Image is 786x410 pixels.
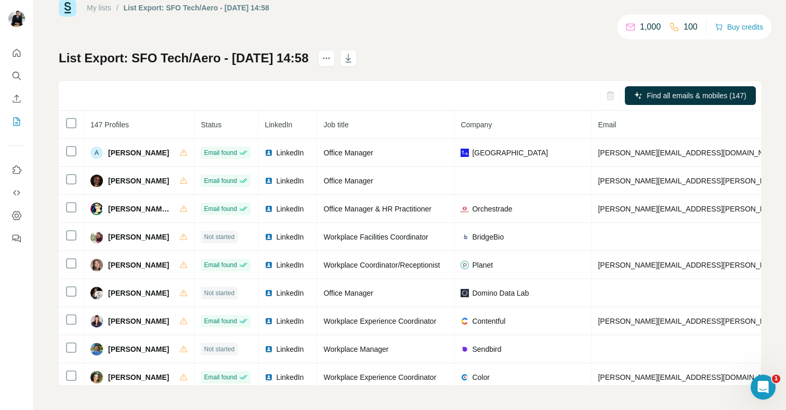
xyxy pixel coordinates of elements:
a: My lists [87,4,111,12]
span: LinkedIn [276,344,304,354]
span: [PERSON_NAME] [108,344,169,354]
img: Avatar [90,287,103,299]
img: Avatar [90,315,103,327]
span: Job title [323,121,348,129]
img: LinkedIn logo [265,177,273,185]
span: LinkedIn [276,316,304,326]
button: actions [318,50,335,67]
button: Buy credits [715,20,763,34]
img: LinkedIn logo [265,345,273,353]
button: Use Surfe API [8,183,25,202]
img: company-logo [461,345,469,353]
span: LinkedIn [276,288,304,298]
img: Avatar [90,371,103,383]
span: LinkedIn [265,121,292,129]
span: [PERSON_NAME] 🍉 [108,204,169,214]
li: / [116,3,119,13]
span: Office Manager [323,177,373,185]
img: company-logo [461,233,469,241]
span: LinkedIn [276,176,304,186]
span: Email found [204,373,237,382]
span: [PERSON_NAME] [108,288,169,298]
span: Not started [204,232,234,242]
span: Workplace Facilities Coordinator [323,233,428,241]
span: Sendbird [472,344,501,354]
span: [PERSON_NAME] [108,372,169,382]
span: [PERSON_NAME] [108,260,169,270]
div: A [90,147,103,159]
span: Email found [204,176,237,186]
span: Office Manager [323,289,373,297]
button: Quick start [8,44,25,62]
span: Email [598,121,616,129]
span: LinkedIn [276,260,304,270]
button: Find all emails & mobiles (147) [625,86,756,105]
span: Email found [204,148,237,157]
img: company-logo [461,289,469,297]
img: Avatar [90,175,103,187]
span: Orchestrade [472,204,512,214]
img: LinkedIn logo [265,289,273,297]
span: 147 Profiles [90,121,129,129]
span: 1 [772,375,780,383]
span: LinkedIn [276,372,304,382]
span: Office Manager & HR Practitioner [323,205,431,213]
img: Avatar [90,231,103,243]
span: Color [472,372,489,382]
img: LinkedIn logo [265,149,273,157]
span: Not started [204,345,234,354]
img: LinkedIn logo [265,317,273,325]
span: Domino Data Lab [472,288,529,298]
h1: List Export: SFO Tech/Aero - [DATE] 14:58 [59,50,309,67]
p: 100 [684,21,698,33]
img: company-logo [461,261,469,269]
span: Planet [472,260,493,270]
img: Avatar [90,203,103,215]
span: Workplace Experience Coordinator [323,317,436,325]
span: [PERSON_NAME] [108,232,169,242]
span: LinkedIn [276,204,304,214]
p: 1,000 [640,21,661,33]
iframe: Intercom live chat [751,375,776,400]
span: Workplace Coordinator/Receptionist [323,261,440,269]
span: Status [201,121,221,129]
span: LinkedIn [276,232,304,242]
span: BridgeBio [472,232,504,242]
span: [PERSON_NAME] [108,316,169,326]
img: LinkedIn logo [265,205,273,213]
img: Avatar [90,259,103,271]
img: company-logo [461,205,469,213]
img: company-logo [461,373,469,381]
span: [PERSON_NAME] [108,176,169,186]
button: Use Surfe on LinkedIn [8,161,25,179]
span: Not started [204,288,234,298]
img: company-logo [461,149,469,157]
button: Search [8,67,25,85]
span: [PERSON_NAME][EMAIL_ADDRESS][DOMAIN_NAME] [598,149,781,157]
span: Email found [204,316,237,326]
span: Find all emails & mobiles (147) [647,90,746,101]
span: [PERSON_NAME] [108,148,169,158]
button: Dashboard [8,206,25,225]
span: Email found [204,204,237,214]
button: Feedback [8,229,25,248]
span: Email found [204,260,237,270]
img: LinkedIn logo [265,233,273,241]
span: LinkedIn [276,148,304,158]
span: [GEOGRAPHIC_DATA] [472,148,548,158]
span: Company [461,121,492,129]
button: My lists [8,112,25,131]
div: List Export: SFO Tech/Aero - [DATE] 14:58 [124,3,269,13]
span: [PERSON_NAME][EMAIL_ADDRESS][DOMAIN_NAME] [598,373,781,381]
img: company-logo [461,317,469,325]
img: LinkedIn logo [265,373,273,381]
span: Contentful [472,316,505,326]
span: Workplace Manager [323,345,388,353]
span: Office Manager [323,149,373,157]
button: Enrich CSV [8,89,25,108]
span: Workplace Experience Coordinator [323,373,436,381]
img: Avatar [90,343,103,355]
img: Avatar [8,10,25,27]
img: LinkedIn logo [265,261,273,269]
